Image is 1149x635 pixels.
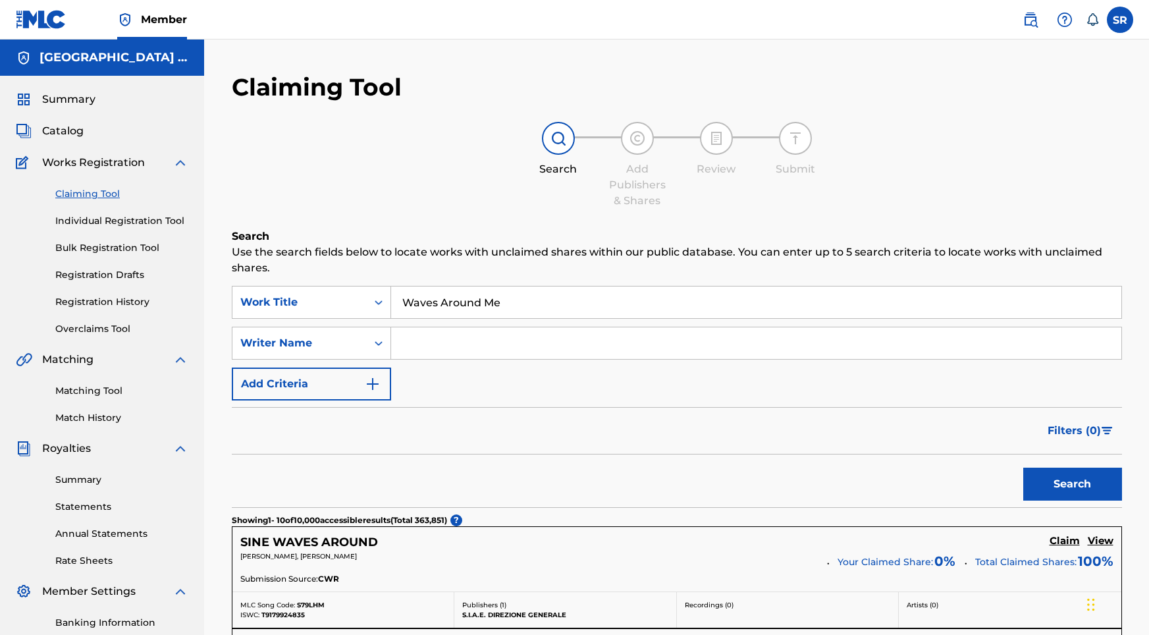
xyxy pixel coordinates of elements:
a: View [1088,535,1113,549]
h5: SYDNEY YE PUBLISHING [40,50,188,65]
img: expand [173,155,188,171]
img: expand [173,584,188,599]
span: Filters ( 0 ) [1048,423,1101,439]
span: MLC Song Code: [240,601,295,609]
a: Registration History [55,295,188,309]
img: Works Registration [16,155,33,171]
a: Bulk Registration Tool [55,241,188,255]
img: Royalties [16,441,32,456]
p: Use the search fields below to locate works with unclaimed shares within our public database. You... [232,244,1122,276]
span: Royalties [42,441,91,456]
img: step indicator icon for Review [708,130,724,146]
span: Total Claimed Shares: [975,556,1077,568]
span: ISWC: [240,611,259,619]
button: Search [1023,468,1122,501]
a: Match History [55,411,188,425]
iframe: Chat Widget [1083,572,1149,635]
p: S.I.A.E. DIREZIONE GENERALE [462,610,668,620]
h2: Claiming Tool [232,72,402,102]
form: Search Form [232,286,1122,507]
a: Public Search [1017,7,1044,33]
img: 9d2ae6d4665cec9f34b9.svg [365,376,381,392]
div: Search [525,161,591,177]
span: Your Claimed Share: [838,555,933,569]
a: Registration Drafts [55,268,188,282]
a: Banking Information [55,616,188,630]
img: step indicator icon for Submit [788,130,803,146]
p: Artists ( 0 ) [907,600,1113,610]
img: Top Rightsholder [117,12,133,28]
img: step indicator icon for Add Publishers & Shares [629,130,645,146]
span: 100 % [1078,551,1113,571]
span: Member Settings [42,584,136,599]
img: Summary [16,92,32,107]
iframe: Resource Center [1112,421,1149,530]
span: ? [450,514,462,526]
img: Accounts [16,50,32,66]
button: Add Criteria [232,368,391,400]
a: Matching Tool [55,384,188,398]
a: Statements [55,500,188,514]
a: Rate Sheets [55,554,188,568]
span: [PERSON_NAME], [PERSON_NAME] [240,552,357,561]
span: Works Registration [42,155,145,171]
p: Showing 1 - 10 of 10,000 accessible results (Total 363,851 ) [232,514,447,526]
h5: SINE WAVES AROUND [240,535,378,550]
a: CatalogCatalog [16,123,84,139]
h5: Claim [1050,535,1080,547]
p: Recordings ( 0 ) [685,600,891,610]
img: MLC Logo [16,10,67,29]
span: Member [141,12,187,27]
a: Summary [55,473,188,487]
div: Review [683,161,749,177]
img: Member Settings [16,584,32,599]
div: Help [1052,7,1078,33]
img: expand [173,352,188,368]
a: Individual Registration Tool [55,214,188,228]
img: step indicator icon for Search [550,130,566,146]
span: Catalog [42,123,84,139]
button: Filters (0) [1040,414,1122,447]
img: Matching [16,352,32,368]
div: Add Publishers & Shares [604,161,670,209]
span: S79LHM [297,601,325,609]
a: SummarySummary [16,92,95,107]
div: Drag [1087,585,1095,624]
img: expand [173,441,188,456]
span: Matching [42,352,94,368]
span: Submission Source: [240,573,318,585]
div: Writer Name [240,335,359,351]
img: Catalog [16,123,32,139]
a: Annual Statements [55,527,188,541]
h6: Search [232,229,1122,244]
img: search [1023,12,1038,28]
h5: View [1088,535,1113,547]
div: Work Title [240,294,359,310]
span: T9179924835 [261,611,305,619]
p: Publishers ( 1 ) [462,600,668,610]
span: 0 % [934,551,955,571]
img: filter [1102,427,1113,435]
div: Submit [762,161,828,177]
div: Notifications [1086,13,1099,26]
div: User Menu [1107,7,1133,33]
a: Overclaims Tool [55,322,188,336]
img: help [1057,12,1073,28]
a: Claiming Tool [55,187,188,201]
span: CWR [318,573,339,585]
span: Summary [42,92,95,107]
